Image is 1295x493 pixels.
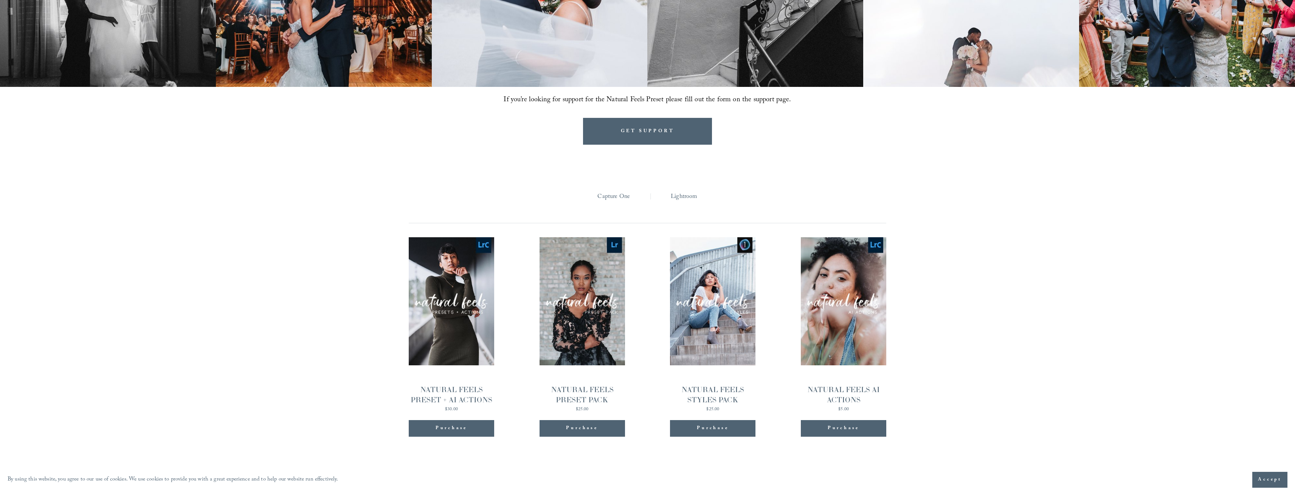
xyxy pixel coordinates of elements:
span: | [650,191,651,203]
div: $30.00 [409,407,494,412]
div: $5.00 [801,407,886,412]
div: Purchase [540,420,625,437]
a: NATURAL FEELS STYLES PACK [670,237,755,412]
div: Purchase [566,425,598,432]
div: NATURAL FEELS STYLES PACK [670,385,755,405]
a: NATURAL FEELS PRESET + AI ACTIONS [409,237,494,412]
div: NATURAL FEELS PRESET + AI ACTIONS [409,385,494,405]
p: By using this website, you agree to our use of cookies. We use cookies to provide you with a grea... [8,474,338,485]
div: NATURAL FEELS PRESET PACK [540,385,625,405]
a: GET SUPPORT [583,118,712,145]
a: Lightroom [671,191,697,203]
div: $25.00 [540,407,625,412]
span: If you’re looking for support for the Natural Feels Preset please fill out the form on the suppor... [504,94,791,106]
div: Purchase [828,425,859,432]
a: Capture One [597,191,630,203]
div: Purchase [409,420,494,437]
div: Purchase [436,425,467,432]
div: Purchase [670,420,755,437]
button: Accept [1252,472,1287,488]
div: NATURAL FEELS AI ACTIONS [801,385,886,405]
div: $25.00 [670,407,755,412]
a: NATURAL FEELS PRESET PACK [540,237,625,412]
div: Purchase [801,420,886,437]
a: NATURAL FEELS AI ACTIONS [801,237,886,412]
span: Accept [1258,476,1282,484]
div: Purchase [697,425,729,432]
